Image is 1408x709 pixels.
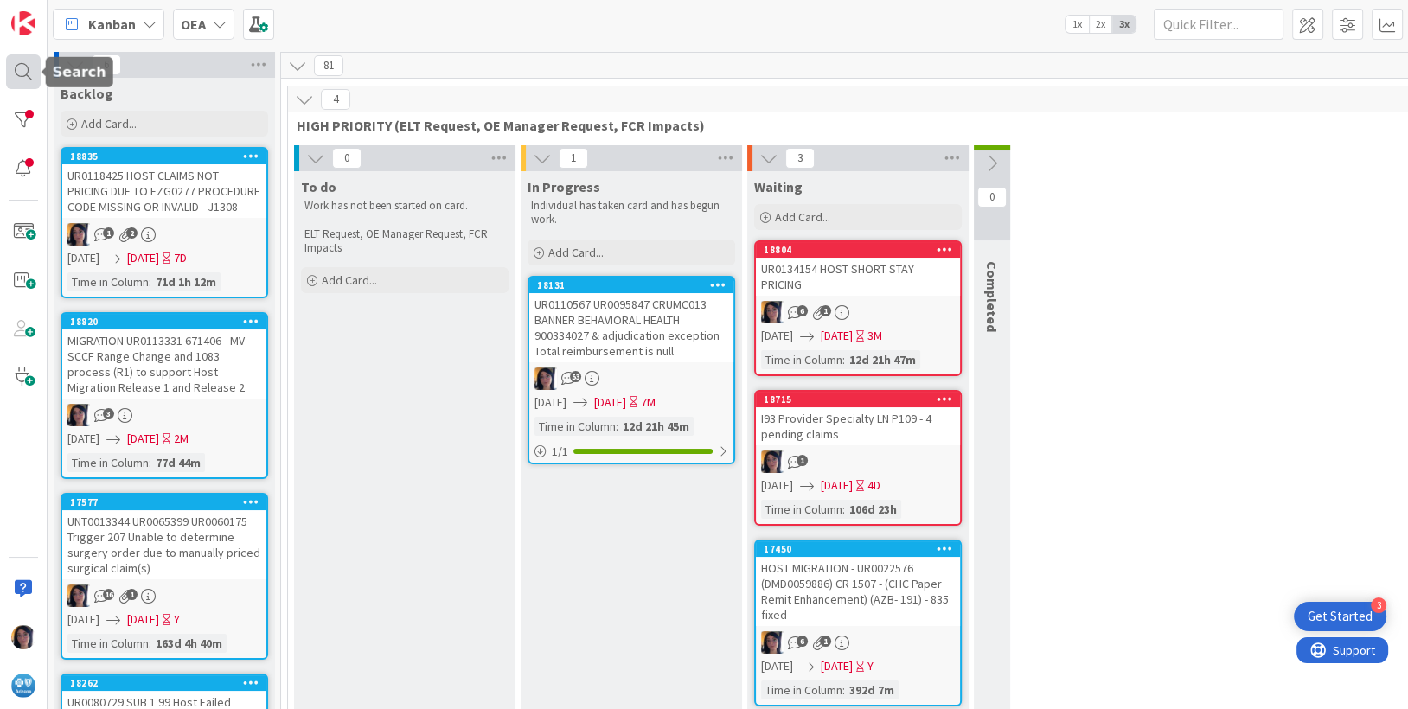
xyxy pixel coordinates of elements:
[845,350,920,369] div: 12d 21h 47m
[88,14,136,35] span: Kanban
[1066,16,1089,33] span: 1x
[62,149,266,218] div: 18835UR0118425 HOST CLAIMS NOT PRICING DUE TO EZG0277 PROCEDURE CODE MISSING OR INVALID - J1308
[174,430,189,448] div: 2M
[529,278,733,293] div: 18131
[867,657,874,675] div: Y
[764,543,960,555] div: 17450
[92,54,121,75] span: 6
[531,199,732,227] p: Individual has taken card and has begun work.
[67,430,99,448] span: [DATE]
[534,417,616,436] div: Time in Column
[62,675,266,691] div: 18262
[151,272,221,291] div: 71d 1h 12m
[534,393,566,412] span: [DATE]
[842,350,845,369] span: :
[1112,16,1136,33] span: 3x
[127,249,159,267] span: [DATE]
[181,16,206,33] b: OEA
[775,209,830,225] span: Add Card...
[126,589,138,600] span: 1
[821,476,853,495] span: [DATE]
[821,657,853,675] span: [DATE]
[756,392,960,407] div: 18715
[151,634,227,653] div: 163d 4h 40m
[867,327,882,345] div: 3M
[756,541,960,626] div: 17450HOST MIGRATION - UR0022576 (DMD0059886) CR 1507 - (CHC Paper Remit Enhancement) (AZB- 191) -...
[67,272,149,291] div: Time in Column
[756,392,960,445] div: 18715I93 Provider Specialty LN P109 - 4 pending claims
[62,314,266,399] div: 18820MIGRATION UR0113331 671406 - MV SCCF Range Change and 1083 process (R1) to support Host Migr...
[174,249,187,267] div: 7D
[756,301,960,323] div: TC
[754,178,803,195] span: Waiting
[764,393,960,406] div: 18715
[62,495,266,510] div: 17577
[321,89,350,110] span: 4
[797,636,808,647] span: 6
[126,227,138,239] span: 2
[756,242,960,258] div: 18804
[983,261,1001,332] span: Completed
[1308,608,1373,625] div: Get Started
[62,164,266,218] div: UR0118425 HOST CLAIMS NOT PRICING DUE TO EZG0277 PROCEDURE CODE MISSING OR INVALID - J1308
[62,404,266,426] div: TC
[127,430,159,448] span: [DATE]
[149,272,151,291] span: :
[297,117,1406,134] span: HIGH PRIORITY (ELT Request, OE Manager Request, FCR Impacts)
[820,305,831,316] span: 1
[756,258,960,296] div: UR0134154 HOST SHORT STAY PRICING
[70,150,266,163] div: 18835
[67,223,90,246] img: TC
[548,245,604,260] span: Add Card...
[151,453,205,472] div: 77d 44m
[761,476,793,495] span: [DATE]
[322,272,377,288] span: Add Card...
[761,657,793,675] span: [DATE]
[761,631,784,654] img: TC
[61,85,113,102] span: Backlog
[552,443,568,461] span: 1 / 1
[785,148,815,169] span: 3
[36,3,79,23] span: Support
[616,417,618,436] span: :
[845,500,901,519] div: 106d 23h
[67,584,90,607] img: TC
[314,55,343,76] span: 81
[103,227,114,239] span: 1
[127,610,159,629] span: [DATE]
[756,541,960,557] div: 17450
[304,227,505,256] p: ELT Request, OE Manager Request, FCR Impacts
[103,408,114,419] span: 3
[559,148,588,169] span: 1
[11,11,35,35] img: Visit kanbanzone.com
[103,589,114,600] span: 16
[67,634,149,653] div: Time in Column
[304,199,505,213] p: Work has not been started on card.
[67,249,99,267] span: [DATE]
[761,301,784,323] img: TC
[570,371,581,382] span: 53
[594,393,626,412] span: [DATE]
[756,450,960,473] div: TC
[842,680,845,699] span: :
[977,187,1007,208] span: 0
[1371,597,1386,613] div: 3
[62,314,266,329] div: 18820
[761,327,793,345] span: [DATE]
[761,450,784,473] img: TC
[761,500,842,519] div: Time in Column
[756,407,960,445] div: I93 Provider Specialty LN P109 - 4 pending claims
[641,393,656,412] div: 7M
[618,417,694,436] div: 12d 21h 45m
[797,305,808,316] span: 6
[756,557,960,626] div: HOST MIGRATION - UR0022576 (DMD0059886) CR 1507 - (CHC Paper Remit Enhancement) (AZB- 191) - 835 ...
[70,677,266,689] div: 18262
[11,674,35,698] img: avatar
[821,327,853,345] span: [DATE]
[70,496,266,508] div: 17577
[756,242,960,296] div: 18804UR0134154 HOST SHORT STAY PRICING
[53,64,106,80] h5: Search
[820,636,831,647] span: 1
[534,367,557,390] img: TC
[67,453,149,472] div: Time in Column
